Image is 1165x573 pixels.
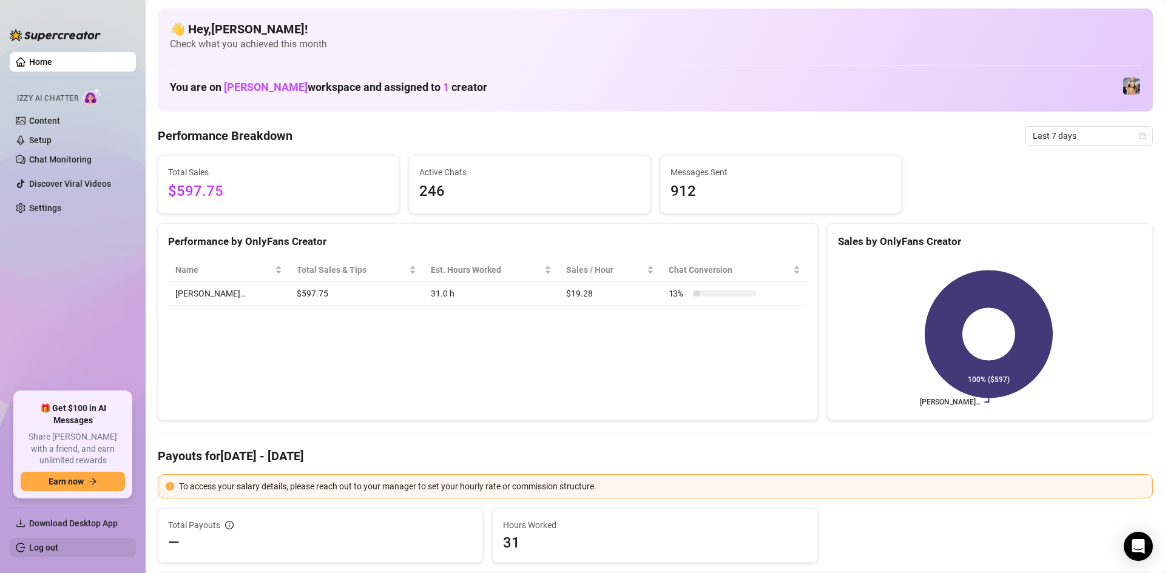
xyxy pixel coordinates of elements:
[297,263,407,276] span: Total Sales & Tips
[166,482,174,491] span: exclamation-circle
[17,93,78,104] span: Izzy AI Chatter
[170,21,1141,38] h4: 👋 Hey, [PERSON_NAME] !
[168,233,808,250] div: Performance by OnlyFans Creator
[503,518,808,532] span: Hours Worked
[503,533,808,552] span: 31
[168,258,289,282] th: Name
[225,521,234,529] span: info-circle
[168,518,220,532] span: Total Payouts
[168,533,180,552] span: —
[168,282,289,306] td: [PERSON_NAME]…
[21,431,125,467] span: Share [PERSON_NAME] with a friend, and earn unlimited rewards
[29,116,60,126] a: Content
[175,263,272,276] span: Name
[29,57,52,67] a: Home
[224,81,308,93] span: [PERSON_NAME]
[16,518,25,528] span: download
[559,282,661,306] td: $19.28
[920,398,981,406] text: [PERSON_NAME]…
[431,263,542,276] div: Est. Hours Worked
[1124,532,1153,561] div: Open Intercom Messenger
[838,233,1143,250] div: Sales by OnlyFans Creator
[179,480,1145,493] div: To access your salary details, please reach out to your manager to set your hourly rate or commis...
[21,472,125,491] button: Earn nowarrow-right
[29,155,92,164] a: Chat Monitoring
[419,180,640,203] span: 246
[29,135,52,145] a: Setup
[1139,132,1146,139] span: calendar
[29,518,118,528] span: Download Desktop App
[559,258,661,282] th: Sales / Hour
[670,180,891,203] span: 912
[10,29,101,41] img: logo-BBDzfeDw.svg
[289,282,424,306] td: $597.75
[443,81,449,93] span: 1
[1123,78,1140,95] img: Veronica
[170,81,487,94] h1: You are on workspace and assigned to creator
[29,543,58,552] a: Log out
[1033,127,1146,145] span: Last 7 days
[661,258,808,282] th: Chat Conversion
[29,179,111,189] a: Discover Viral Videos
[158,447,1153,464] h4: Payouts for [DATE] - [DATE]
[170,38,1141,51] span: Check what you achieved this month
[289,258,424,282] th: Total Sales & Tips
[89,477,97,486] span: arrow-right
[168,180,389,203] span: $597.75
[158,127,292,144] h4: Performance Breakdown
[83,88,102,106] img: AI Chatter
[566,263,644,276] span: Sales / Hour
[424,282,559,306] td: 31.0 h
[168,166,389,179] span: Total Sales
[669,263,791,276] span: Chat Conversion
[419,166,640,179] span: Active Chats
[29,203,61,213] a: Settings
[21,403,125,426] span: 🎁 Get $100 in AI Messages
[669,287,688,300] span: 13 %
[670,166,891,179] span: Messages Sent
[49,477,84,486] span: Earn now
